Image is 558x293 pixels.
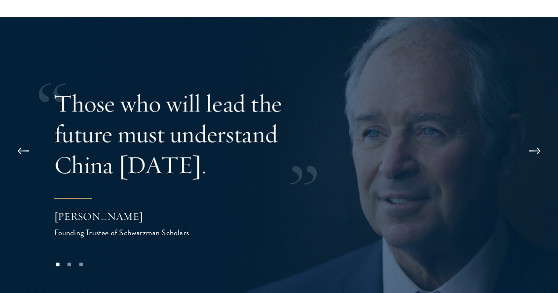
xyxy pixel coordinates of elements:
button: 3 of 3 [75,259,86,270]
div: [PERSON_NAME] [54,209,231,224]
button: 2 of 3 [64,259,75,270]
button: 1 of 3 [52,259,63,270]
p: Those who will lead the future must understand China [DATE]. [54,88,341,180]
div: Founding Trustee of Schwarzman Scholars [54,226,231,239]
